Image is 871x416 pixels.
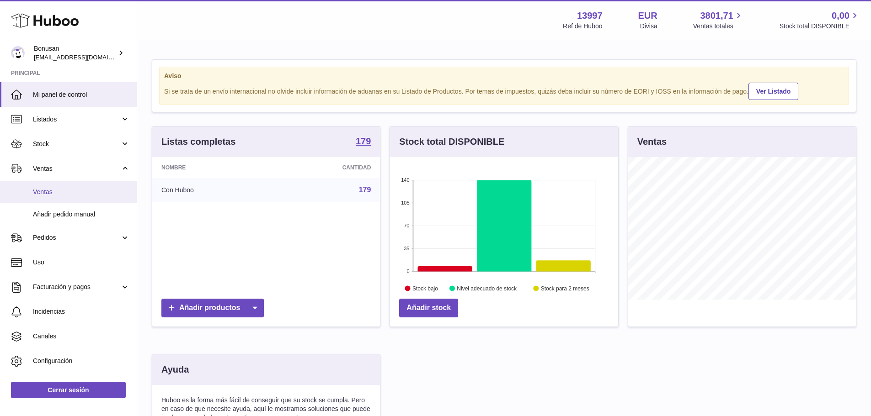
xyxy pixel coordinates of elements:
div: Bonusan [34,44,116,62]
span: Stock [33,140,120,148]
span: Stock total DISPONIBLE [780,22,860,31]
div: Si se trata de un envío internacional no olvide incluir información de aduanas en su Listado de P... [164,81,844,100]
span: Ventas [33,164,120,173]
span: Incidencias [33,307,130,316]
a: 3801,71 Ventas totales [693,10,744,31]
h3: Listas completas [161,136,235,148]
strong: EUR [638,10,657,22]
span: Añadir pedido manual [33,210,130,219]
text: 70 [404,223,410,228]
strong: Aviso [164,72,844,80]
span: Mi panel de control [33,90,130,99]
span: Ventas totales [693,22,744,31]
text: 35 [404,246,410,251]
span: Configuración [33,357,130,365]
span: 3801,71 [700,10,733,22]
a: Ver Listado [748,83,798,100]
a: 0,00 Stock total DISPONIBLE [780,10,860,31]
span: Facturación y pagos [33,283,120,291]
div: Ref de Huboo [563,22,602,31]
a: Cerrar sesión [11,382,126,398]
text: 140 [401,177,409,183]
div: Divisa [640,22,657,31]
span: Pedidos [33,233,120,242]
text: Nivel adecuado de stock [457,285,518,292]
img: internalAdmin-13997@internal.huboo.com [11,46,25,60]
text: Stock para 2 meses [541,285,589,292]
th: Nombre [152,157,271,178]
strong: 179 [356,137,371,146]
h3: Stock total DISPONIBLE [399,136,504,148]
th: Cantidad [271,157,380,178]
text: 105 [401,200,409,205]
span: Listados [33,115,120,124]
h3: Ayuda [161,363,189,376]
text: 0 [407,269,410,274]
a: Añadir productos [161,299,264,317]
span: [EMAIL_ADDRESS][DOMAIN_NAME] [34,53,134,61]
text: Stock bajo [412,285,438,292]
span: 0,00 [832,10,850,22]
a: Añadir stock [399,299,458,317]
a: 179 [356,137,371,147]
span: Canales [33,332,130,341]
span: Uso [33,258,130,267]
h3: Ventas [637,136,667,148]
strong: 13997 [577,10,603,22]
td: Con Huboo [152,178,271,202]
span: Ventas [33,188,130,196]
a: 179 [359,186,371,194]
